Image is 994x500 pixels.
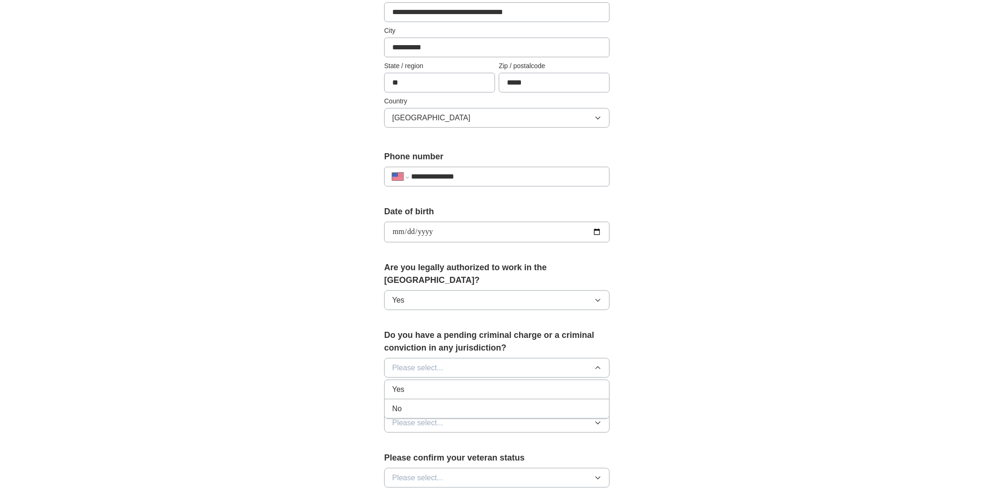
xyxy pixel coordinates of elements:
label: Please confirm your veteran status [384,452,610,464]
label: Are you legally authorized to work in the [GEOGRAPHIC_DATA]? [384,261,610,287]
span: No [392,403,402,414]
button: [GEOGRAPHIC_DATA] [384,108,610,128]
span: Please select... [392,362,443,374]
span: Please select... [392,472,443,484]
span: [GEOGRAPHIC_DATA] [392,112,471,124]
span: Please select... [392,417,443,429]
label: Do you have a pending criminal charge or a criminal conviction in any jurisdiction? [384,329,610,354]
label: Zip / postalcode [499,61,610,71]
label: Phone number [384,150,610,163]
button: Yes [384,290,610,310]
label: State / region [384,61,495,71]
label: City [384,26,610,36]
span: Yes [392,384,404,395]
label: Date of birth [384,205,610,218]
button: Please select... [384,358,610,378]
label: Country [384,96,610,106]
span: Yes [392,295,404,306]
button: Please select... [384,413,610,433]
button: Please select... [384,468,610,488]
